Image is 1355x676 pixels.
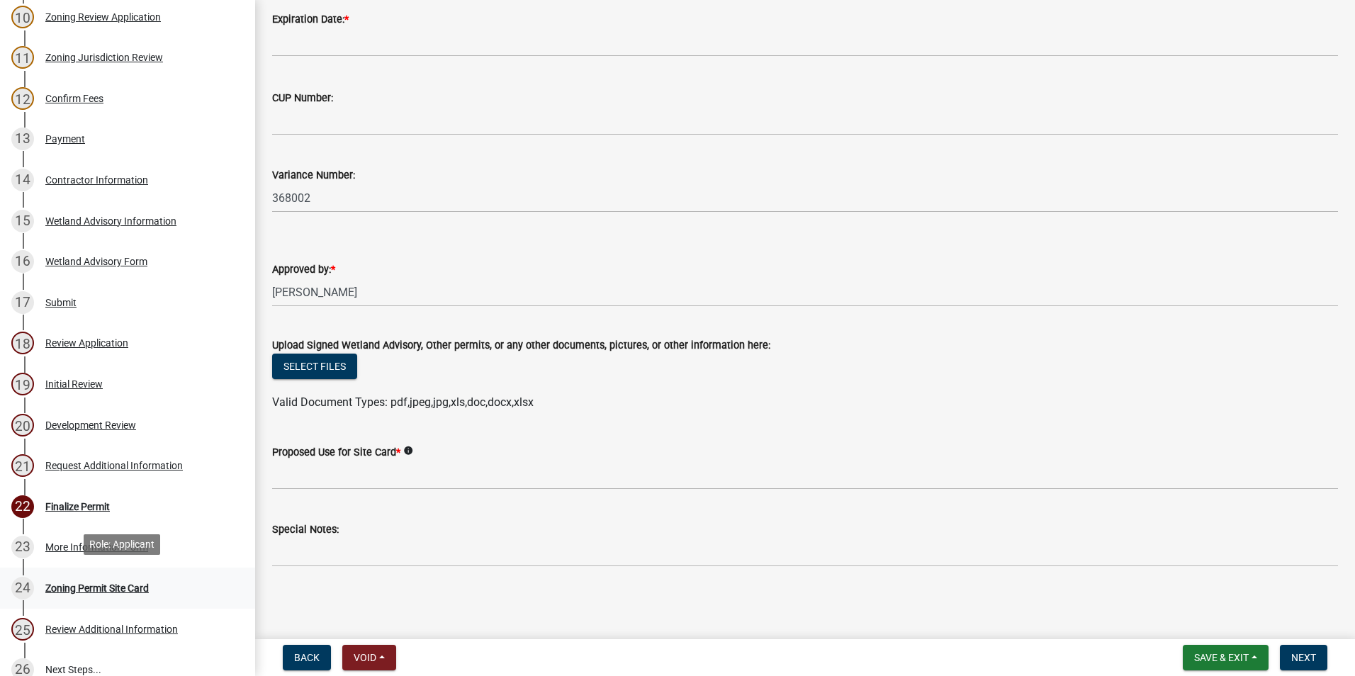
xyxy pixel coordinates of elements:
span: Save & Exit [1194,652,1249,663]
div: More Information Form [45,542,148,552]
div: 23 [11,536,34,558]
div: Payment [45,134,85,144]
div: Zoning Jurisdiction Review [45,52,163,62]
div: 21 [11,454,34,477]
label: Upload Signed Wetland Advisory, Other permits, or any other documents, pictures, or other informa... [272,341,770,351]
div: 13 [11,128,34,150]
span: Void [354,652,376,663]
button: Save & Exit [1183,645,1269,670]
button: Void [342,645,396,670]
span: Valid Document Types: pdf,jpeg,jpg,xls,doc,docx,xlsx [272,395,534,409]
label: Approved by: [272,265,335,275]
div: 12 [11,87,34,110]
label: Variance Number: [272,171,355,181]
label: CUP Number: [272,94,333,103]
div: 18 [11,332,34,354]
div: Wetland Advisory Form [45,257,147,266]
div: Submit [45,298,77,308]
div: 22 [11,495,34,518]
div: 15 [11,210,34,232]
button: Select files [272,354,357,379]
i: info [403,446,413,456]
div: Development Review [45,420,136,430]
div: Review Application [45,338,128,348]
div: 24 [11,577,34,599]
div: 20 [11,414,34,436]
div: 17 [11,291,34,314]
div: Wetland Advisory Information [45,216,176,226]
div: 10 [11,6,34,28]
div: Zoning Review Application [45,12,161,22]
label: Expiration Date: [272,15,349,25]
label: Proposed Use for Site Card [272,448,400,458]
span: Back [294,652,320,663]
div: 19 [11,373,34,395]
div: 14 [11,169,34,191]
div: Review Additional Information [45,624,178,634]
div: Request Additional Information [45,461,183,471]
div: 11 [11,46,34,69]
button: Back [283,645,331,670]
div: 25 [11,618,34,641]
div: Confirm Fees [45,94,103,103]
div: Role: Applicant [84,534,160,555]
div: 16 [11,250,34,273]
span: Next [1291,652,1316,663]
div: Contractor Information [45,175,148,185]
div: Zoning Permit Site Card [45,583,149,593]
label: Special Notes: [272,525,339,535]
div: Finalize Permit [45,502,110,512]
button: Next [1280,645,1327,670]
div: Initial Review [45,379,103,389]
